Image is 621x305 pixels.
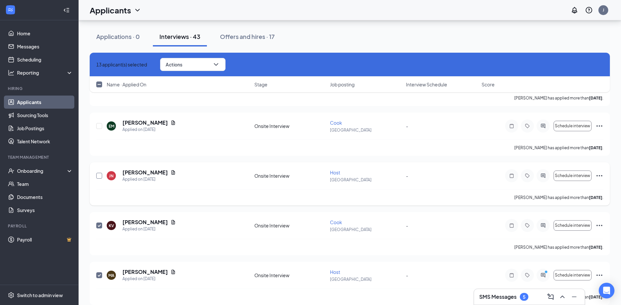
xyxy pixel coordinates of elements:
[254,222,326,229] div: Onsite Interview
[603,7,604,13] div: J
[171,269,176,275] svg: Document
[539,123,547,129] svg: ActiveChat
[558,293,566,301] svg: ChevronUp
[589,245,602,250] b: [DATE]
[17,135,73,148] a: Talent Network
[109,123,114,129] div: EM
[479,293,517,300] h3: SMS Messages
[134,6,141,14] svg: ChevronDown
[109,223,114,228] div: KV
[508,223,516,228] svg: Note
[8,168,14,174] svg: UserCheck
[254,272,326,278] div: Onsite Interview
[122,176,176,183] div: Applied on [DATE]
[330,170,340,175] span: Host
[122,276,176,282] div: Applied on [DATE]
[109,173,114,179] div: JN
[595,222,603,229] svg: Ellipses
[122,219,168,226] h5: [PERSON_NAME]
[96,32,140,41] div: Applications · 0
[523,273,531,278] svg: Tag
[589,195,602,200] b: [DATE]
[122,268,168,276] h5: [PERSON_NAME]
[569,292,579,302] button: Minimize
[122,169,168,176] h5: [PERSON_NAME]
[406,173,408,179] span: -
[254,81,267,88] span: Stage
[406,272,408,278] span: -
[554,220,592,231] button: Schedule interview
[17,69,73,76] div: Reporting
[557,292,568,302] button: ChevronUp
[555,173,590,178] span: Schedule interview
[330,120,342,126] span: Cook
[514,244,603,250] p: [PERSON_NAME] has applied more than .
[406,223,408,228] span: -
[330,177,402,183] p: [GEOGRAPHIC_DATA]
[171,220,176,225] svg: Document
[254,172,326,179] div: Onsite Interview
[17,190,73,204] a: Documents
[514,195,603,200] p: [PERSON_NAME] has applied more than .
[571,6,578,14] svg: Notifications
[122,226,176,232] div: Applied on [DATE]
[90,5,131,16] h1: Applicants
[595,122,603,130] svg: Ellipses
[8,292,14,298] svg: Settings
[330,277,402,282] p: [GEOGRAPHIC_DATA]
[554,170,592,181] button: Schedule interview
[539,173,547,178] svg: ActiveChat
[330,227,402,232] p: [GEOGRAPHIC_DATA]
[330,219,342,225] span: Cook
[8,223,72,229] div: Payroll
[8,69,14,76] svg: Analysis
[508,173,516,178] svg: Note
[330,127,402,133] p: [GEOGRAPHIC_DATA]
[17,109,73,122] a: Sourcing Tools
[212,61,220,68] svg: ChevronDown
[545,292,556,302] button: ComposeMessage
[554,270,592,280] button: Schedule interview
[254,123,326,129] div: Onsite Interview
[589,295,602,299] b: [DATE]
[17,292,63,298] div: Switch to admin view
[570,293,578,301] svg: Minimize
[555,273,590,278] span: Schedule interview
[406,81,447,88] span: Interview Schedule
[589,145,602,150] b: [DATE]
[330,81,355,88] span: Job posting
[330,269,340,275] span: Host
[7,7,14,13] svg: WorkstreamLogo
[555,223,590,228] span: Schedule interview
[523,123,531,129] svg: Tag
[514,145,603,151] p: [PERSON_NAME] has applied more than .
[171,170,176,175] svg: Document
[547,293,555,301] svg: ComposeMessage
[595,172,603,180] svg: Ellipses
[17,168,67,174] div: Onboarding
[482,81,495,88] span: Score
[508,273,516,278] svg: Note
[8,86,72,91] div: Hiring
[599,283,614,298] div: Open Intercom Messenger
[166,62,182,67] span: Actions
[17,233,73,246] a: PayrollCrown
[539,223,547,228] svg: ActiveChat
[523,294,525,300] div: 5
[17,27,73,40] a: Home
[595,271,603,279] svg: Ellipses
[63,7,70,13] svg: Collapse
[523,173,531,178] svg: Tag
[554,121,592,131] button: Schedule interview
[17,40,73,53] a: Messages
[8,154,72,160] div: Team Management
[17,177,73,190] a: Team
[523,223,531,228] svg: Tag
[159,32,200,41] div: Interviews · 43
[543,270,551,275] svg: PrimaryDot
[406,123,408,129] span: -
[17,204,73,217] a: Surveys
[171,120,176,125] svg: Document
[555,124,590,128] span: Schedule interview
[539,273,547,278] svg: ActiveChat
